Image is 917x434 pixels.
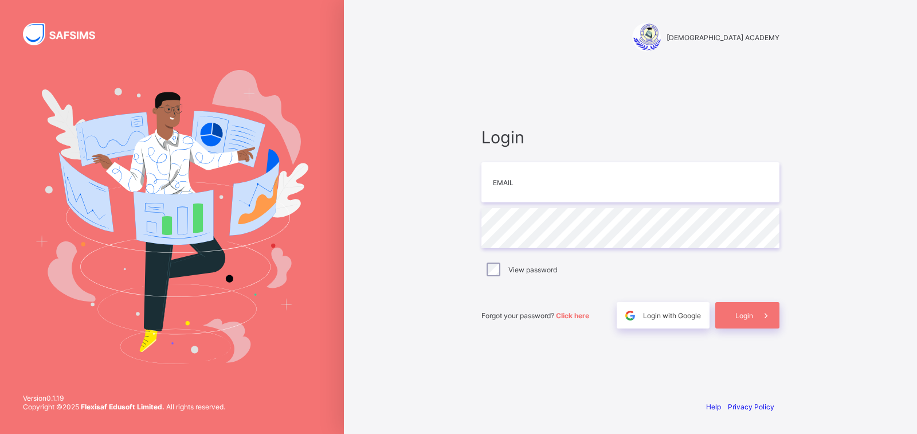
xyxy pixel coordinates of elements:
label: View password [508,265,557,274]
span: Copyright © 2025 All rights reserved. [23,402,225,411]
span: Login [735,311,753,320]
strong: Flexisaf Edusoft Limited. [81,402,164,411]
a: Click here [556,311,589,320]
span: Login with Google [643,311,701,320]
img: google.396cfc9801f0270233282035f929180a.svg [624,309,637,322]
a: Privacy Policy [728,402,774,411]
span: [DEMOGRAPHIC_DATA] ACADEMY [667,33,779,42]
span: Version 0.1.19 [23,394,225,402]
a: Help [706,402,721,411]
img: Hero Image [36,70,308,363]
img: SAFSIMS Logo [23,23,109,45]
span: Forgot your password? [481,311,589,320]
span: Login [481,127,779,147]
